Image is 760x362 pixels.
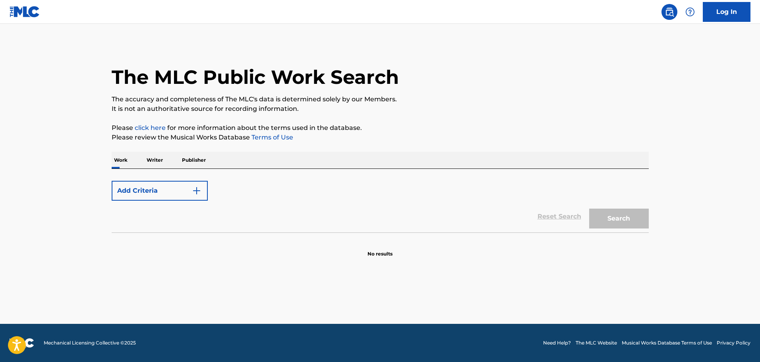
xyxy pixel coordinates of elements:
[112,95,649,104] p: The accuracy and completeness of The MLC's data is determined solely by our Members.
[543,339,571,347] a: Need Help?
[10,338,34,348] img: logo
[717,339,750,347] a: Privacy Policy
[112,133,649,142] p: Please review the Musical Works Database
[112,123,649,133] p: Please for more information about the terms used in the database.
[112,152,130,168] p: Work
[180,152,208,168] p: Publisher
[703,2,750,22] a: Log In
[622,339,712,347] a: Musical Works Database Terms of Use
[10,6,40,17] img: MLC Logo
[367,241,393,257] p: No results
[682,4,698,20] div: Help
[112,65,399,89] h1: The MLC Public Work Search
[665,7,674,17] img: search
[144,152,165,168] p: Writer
[44,339,136,347] span: Mechanical Licensing Collective © 2025
[112,104,649,114] p: It is not an authoritative source for recording information.
[192,186,201,196] img: 9d2ae6d4665cec9f34b9.svg
[112,177,649,232] form: Search Form
[135,124,166,132] a: click here
[661,4,677,20] a: Public Search
[576,339,617,347] a: The MLC Website
[685,7,695,17] img: help
[112,181,208,201] button: Add Criteria
[250,134,293,141] a: Terms of Use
